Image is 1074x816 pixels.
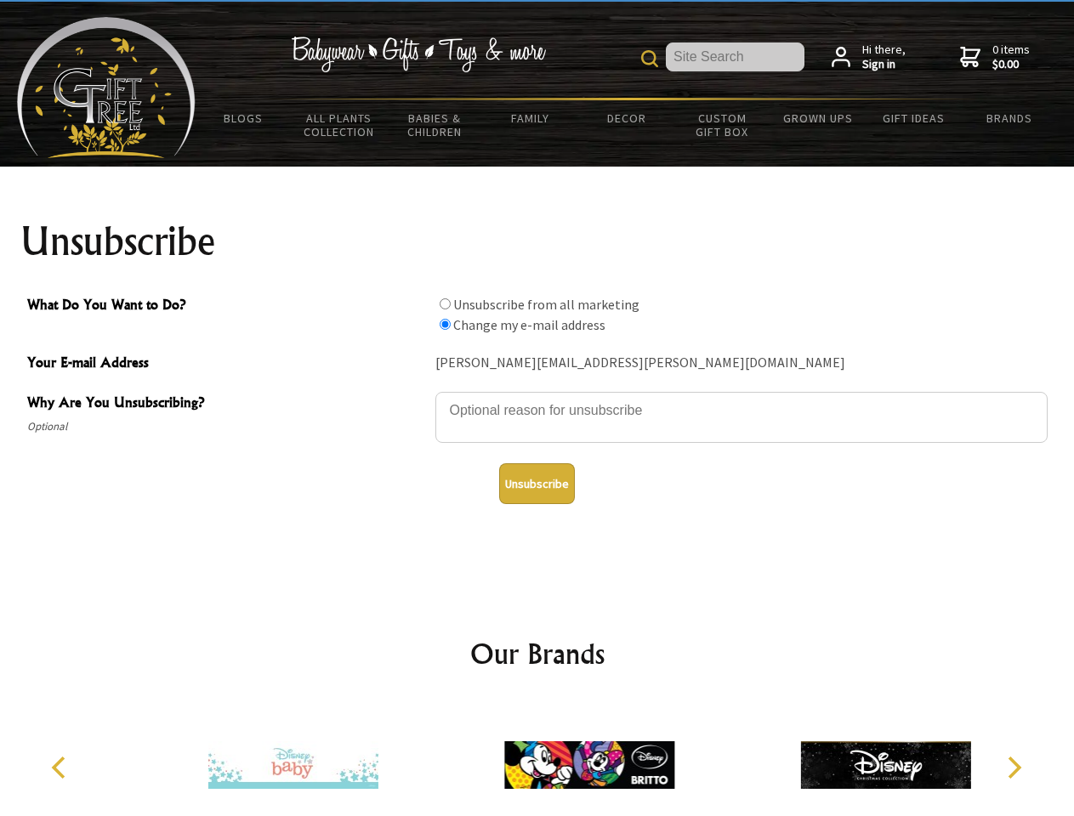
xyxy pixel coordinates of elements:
[43,749,80,786] button: Previous
[641,50,658,67] img: product search
[674,100,770,150] a: Custom Gift Box
[499,463,575,504] button: Unsubscribe
[862,42,906,72] span: Hi there,
[995,749,1032,786] button: Next
[666,42,804,71] input: Site Search
[27,416,427,437] span: Optional
[435,350,1048,377] div: [PERSON_NAME][EMAIL_ADDRESS][PERSON_NAME][DOMAIN_NAME]
[440,298,451,309] input: What Do You Want to Do?
[453,296,639,313] label: Unsubscribe from all marketing
[435,392,1048,443] textarea: Why Are You Unsubscribing?
[862,57,906,72] strong: Sign in
[27,352,427,377] span: Your E-mail Address
[27,392,427,416] span: Why Are You Unsubscribing?
[770,100,866,136] a: Grown Ups
[453,316,605,333] label: Change my e-mail address
[832,42,906,72] a: Hi there,Sign in
[992,57,1030,72] strong: $0.00
[34,633,1041,674] h2: Our Brands
[292,100,388,150] a: All Plants Collection
[960,42,1030,72] a: 0 items$0.00
[387,100,483,150] a: Babies & Children
[196,100,292,136] a: BLOGS
[20,221,1054,262] h1: Unsubscribe
[27,294,427,319] span: What Do You Want to Do?
[578,100,674,136] a: Decor
[992,42,1030,72] span: 0 items
[17,17,196,158] img: Babyware - Gifts - Toys and more...
[440,319,451,330] input: What Do You Want to Do?
[866,100,962,136] a: Gift Ideas
[291,37,546,72] img: Babywear - Gifts - Toys & more
[483,100,579,136] a: Family
[962,100,1058,136] a: Brands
